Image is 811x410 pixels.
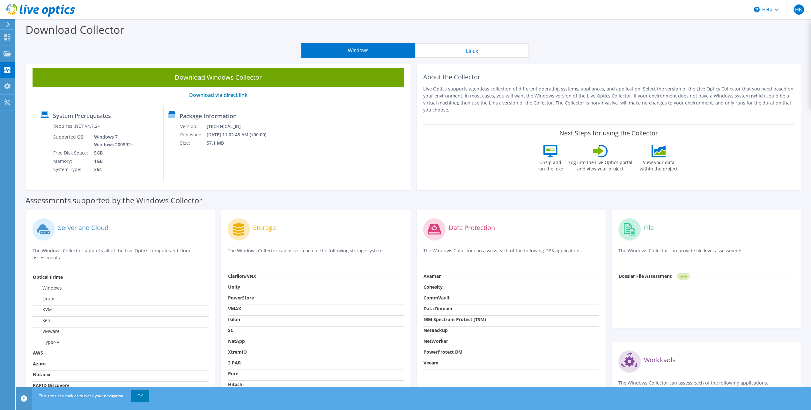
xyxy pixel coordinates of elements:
[206,131,275,139] td: [DATE] 11:02:45 AM (+00:00)
[131,390,149,402] a: OK
[754,7,760,12] svg: \n
[536,157,565,172] label: Unzip and run the .exe
[180,131,206,139] td: Published:
[618,247,794,260] p: The Windows Collector can provide file level assessments.
[568,157,633,172] label: Log into the Live Optics portal and view your project
[53,112,111,119] label: System Prerequisites
[424,316,486,322] strong: IBM Spectrum Protect (TSM)
[33,296,54,302] label: Linux
[424,284,443,290] strong: Cohesity
[53,149,89,157] td: Free Disk Space:
[180,122,206,131] td: Version:
[415,43,529,58] button: Linux
[33,274,63,280] strong: Optical Prime
[228,349,247,355] strong: XtremIO
[53,157,89,165] td: Memory:
[58,225,108,231] label: Server and Cloud
[33,339,59,345] label: Hyper-V
[424,327,448,333] strong: NetBackup
[559,129,658,137] label: Next Steps for using the Collector
[424,349,462,355] strong: PowerProtect DM
[644,225,654,231] label: File
[89,157,135,165] td: 1GB
[228,295,254,301] strong: PowerStore
[636,157,682,172] label: View your data within the project
[180,113,237,119] label: Package Information
[53,123,100,129] label: Requires .NET V4.7.2+
[228,284,240,290] strong: Unity
[228,273,256,279] strong: Clariion/VNX
[33,306,52,313] label: KVM
[89,133,135,149] td: Windows 7+ Windows 2008R2+
[680,275,686,278] tspan: NEW!
[228,360,241,366] strong: 3 PAR
[424,360,439,366] strong: Veeam
[89,149,135,157] td: 5GB
[424,306,452,312] strong: Data Domain
[228,247,404,260] p: The Windows Collector can assess each of the following storage systems.
[253,225,276,231] label: Storage
[33,350,43,356] strong: AWS
[39,393,124,399] span: This site uses cookies to track your navigation.
[180,139,206,147] td: Size:
[33,328,60,334] label: VMware
[33,285,62,291] label: Windows
[33,382,69,388] strong: RAPID Discovery
[424,338,448,344] strong: NetWorker
[26,197,202,204] label: Assessments supported by the Windows Collector
[26,22,124,37] label: Download Collector
[423,73,795,81] h2: About the Collector
[228,327,233,333] strong: SC
[228,316,240,322] strong: Isilon
[33,371,50,378] strong: Nutanix
[423,85,795,113] p: Live Optics supports agentless collection of different operating systems, appliances, and applica...
[53,165,89,174] td: System Type:
[206,139,275,147] td: 57.1 MB
[206,122,275,131] td: [TECHNICAL_ID]
[423,247,599,260] p: The Windows Collector can assess each of the following DPS applications.
[228,306,241,312] strong: VMAX
[618,379,794,392] p: The Windows Collector can assess each of the following applications.
[33,68,404,87] a: Download Windows Collector
[794,4,804,15] span: HK
[228,338,245,344] strong: NetApp
[424,295,450,301] strong: CommVault
[644,357,675,363] label: Workloads
[424,273,441,279] strong: Avamar
[228,370,238,377] strong: Pure
[33,317,50,324] label: Xen
[33,361,46,367] strong: Azure
[53,133,89,149] td: Supported OS:
[619,273,672,279] strong: Dossier File Assessment
[33,247,209,261] p: The Windows Collector supports all of the Live Optics compute and cloud assessments.
[449,225,495,231] label: Data Protection
[228,381,244,387] strong: Hitachi
[89,165,135,174] td: x64
[189,91,247,98] a: Download via direct link
[301,43,415,58] button: Windows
